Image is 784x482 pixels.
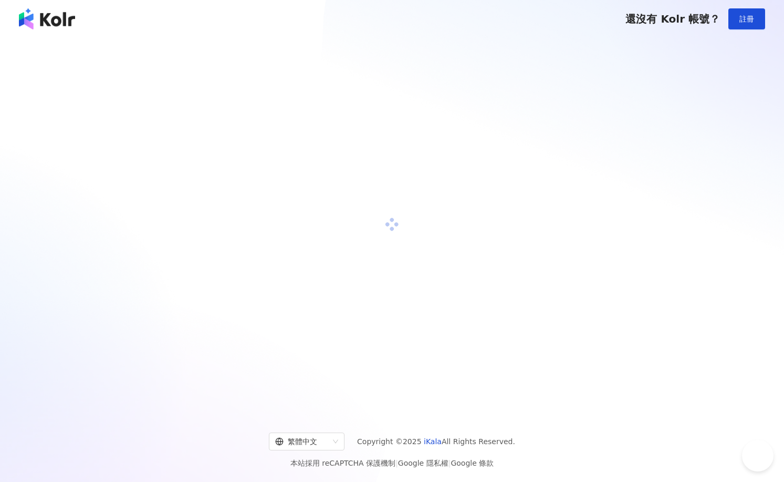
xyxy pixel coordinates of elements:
[398,459,448,467] a: Google 隱私權
[625,13,720,25] span: 還沒有 Kolr 帳號？
[739,15,754,23] span: 註冊
[290,457,494,469] span: 本站採用 reCAPTCHA 保護機制
[395,459,398,467] span: |
[448,459,451,467] span: |
[357,435,515,448] span: Copyright © 2025 All Rights Reserved.
[275,433,329,450] div: 繁體中文
[742,440,773,471] iframe: Help Scout Beacon - Open
[424,437,442,446] a: iKala
[19,8,75,29] img: logo
[451,459,494,467] a: Google 條款
[728,8,765,29] button: 註冊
